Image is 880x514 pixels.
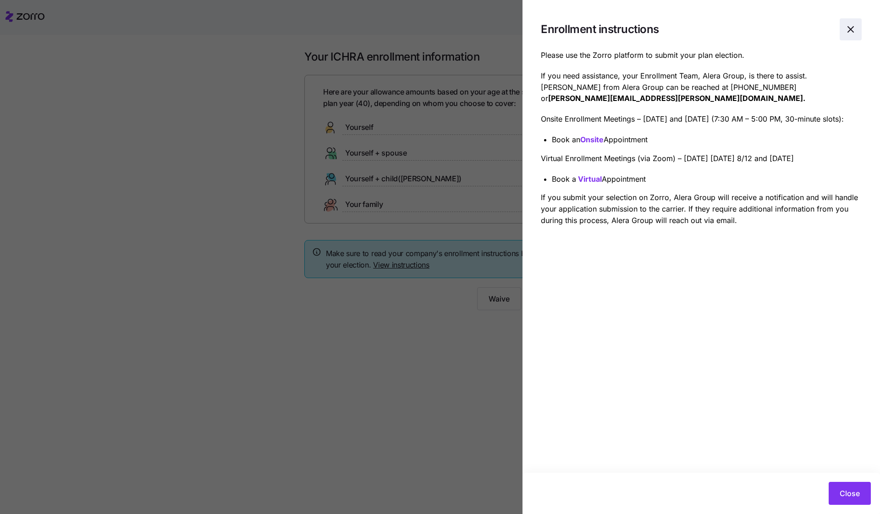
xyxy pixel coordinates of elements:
[541,113,862,125] p: Onsite Enrollment Meetings – [DATE] and [DATE] (7:30 AM – 5:00 PM, 30-minute slots):
[580,135,604,144] a: Onsite
[548,94,805,103] strong: [PERSON_NAME][EMAIL_ADDRESS][PERSON_NAME][DOMAIN_NAME].
[541,50,862,61] p: Please use the Zorro platform to submit your plan election.
[552,134,862,145] p: Book an Appointment
[552,173,862,185] p: Book a Appointment
[829,482,871,505] button: Close
[541,22,659,36] h1: Enrollment instructions
[578,174,602,184] a: Virtual
[541,153,862,164] p: Virtual Enrollment Meetings (via Zoom) – [DATE] [DATE] 8/12 and [DATE]
[840,488,860,499] span: Close
[541,70,862,104] p: If you need assistance, your Enrollment Team, Alera Group, is there to assist. [PERSON_NAME] from...
[541,192,862,226] p: If you submit your selection on Zorro, Alera Group will receive a notification and will handle yo...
